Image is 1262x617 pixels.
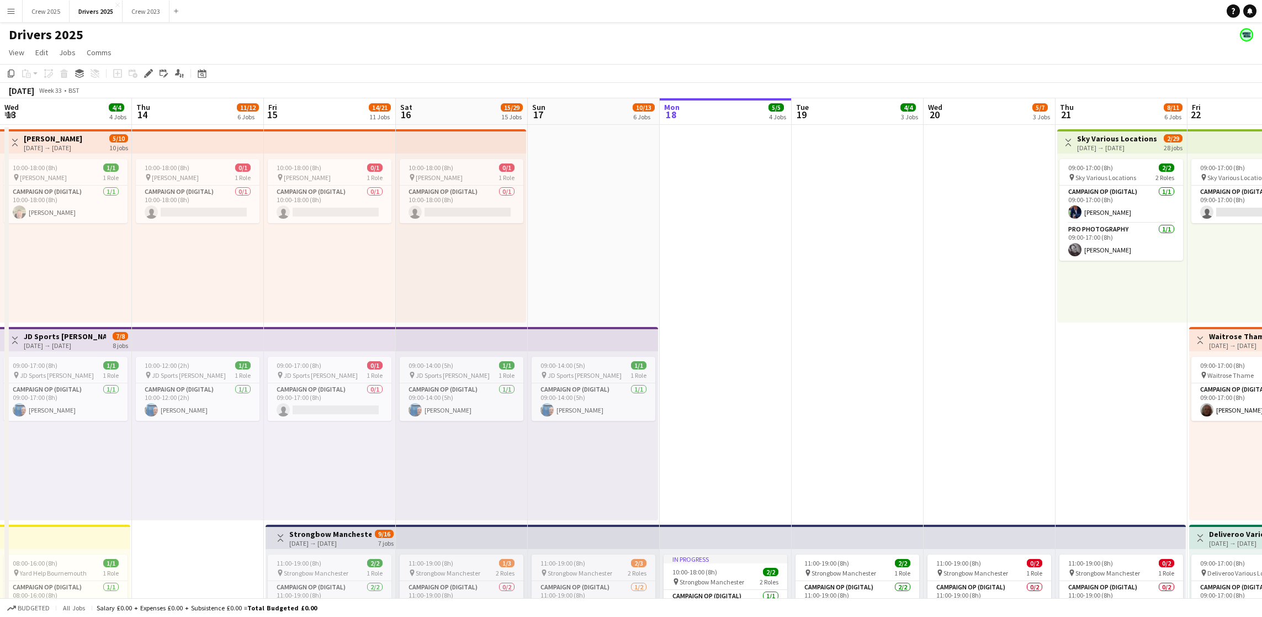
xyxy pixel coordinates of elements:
span: Strongbow Manchester [416,569,480,577]
div: BST [68,86,79,94]
div: 09:00-17:00 (8h)0/1 JD Sports [PERSON_NAME]1 RoleCampaign Op (Digital)0/109:00-17:00 (8h) [268,357,391,421]
app-card-role: Campaign Op (Digital)1/110:00-12:00 (2h)[PERSON_NAME] [136,383,259,421]
span: 18 [662,108,680,121]
span: Strongbow Manchester [284,569,348,577]
span: 1/1 [499,361,515,370]
span: All jobs [61,604,87,612]
span: 1 Role [367,173,383,182]
span: Waitrose Thame [1207,371,1254,379]
span: 1 Role [499,371,515,379]
span: 1/1 [103,164,119,172]
div: 3 Jobs [901,113,918,121]
span: Mon [664,102,680,112]
h3: Strongbow Manchester [289,529,372,539]
a: Jobs [55,45,80,60]
app-card-role: Campaign Op (Digital)0/110:00-18:00 (8h) [268,186,391,223]
span: 21 [1058,108,1074,121]
span: 1/1 [235,361,251,370]
div: 4 Jobs [109,113,126,121]
span: Sat [400,102,412,112]
span: 2/2 [1159,164,1174,172]
span: [PERSON_NAME] [20,173,67,182]
span: 10:00-18:00 (8h) [13,164,57,172]
span: 11/12 [237,103,259,112]
span: 09:00-14:00 (5h) [540,361,585,370]
span: 1 Role [894,569,910,577]
span: 2 Roles [628,569,646,577]
span: 0/1 [499,164,515,172]
app-job-card: 09:00-14:00 (5h)1/1 JD Sports [PERSON_NAME]1 RoleCampaign Op (Digital)1/109:00-14:00 (5h)[PERSON_... [400,357,523,421]
span: Strongbow Manchester [680,578,744,586]
span: Budgeted [18,604,50,612]
h3: [PERSON_NAME] [24,134,82,144]
button: Budgeted [6,602,51,614]
div: 6 Jobs [237,113,258,121]
span: 1 Role [103,173,119,182]
span: 14 [135,108,150,121]
span: 2 Roles [760,578,778,586]
span: 1 Role [235,173,251,182]
span: JD Sports [PERSON_NAME] [284,371,358,379]
span: 1/1 [631,361,646,370]
span: Tue [796,102,809,112]
div: 15 Jobs [501,113,522,121]
span: 0/2 [1027,559,1042,567]
span: 2 Roles [1155,173,1174,182]
span: Strongbow Manchester [1075,569,1140,577]
span: 0/1 [367,361,383,370]
span: Strongbow Manchester [812,569,876,577]
div: 10 jobs [109,143,128,152]
div: 11 Jobs [369,113,390,121]
app-job-card: 09:00-14:00 (5h)1/1 JD Sports [PERSON_NAME]1 RoleCampaign Op (Digital)1/109:00-14:00 (5h)[PERSON_... [532,357,655,421]
div: 6 Jobs [633,113,654,121]
div: Salary £0.00 + Expenses £0.00 + Subsistence £0.00 = [97,604,317,612]
span: 10:00-12:00 (2h) [145,361,189,370]
span: 11:00-19:00 (8h) [804,559,849,567]
span: 0/2 [1159,559,1174,567]
div: 09:00-17:00 (8h)2/2 Sky Various Locations2 RolesCampaign Op (Digital)1/109:00-17:00 (8h)[PERSON_N... [1059,159,1183,261]
span: 16 [399,108,412,121]
span: Total Budgeted £0.00 [247,604,317,612]
span: 4/4 [109,103,124,112]
span: [PERSON_NAME] [416,173,463,182]
span: 1/1 [103,559,119,567]
span: 09:00-17:00 (8h) [1068,164,1113,172]
div: 10:00-18:00 (8h)0/1 [PERSON_NAME]1 RoleCampaign Op (Digital)0/110:00-18:00 (8h) [268,159,391,223]
div: 4 Jobs [769,113,786,121]
a: Comms [82,45,116,60]
span: 10:00-18:00 (8h) [672,568,717,576]
app-card-role: Campaign Op (Digital)0/109:00-17:00 (8h) [268,383,391,421]
app-job-card: 10:00-18:00 (8h)0/1 [PERSON_NAME]1 RoleCampaign Op (Digital)0/110:00-18:00 (8h) [136,159,259,223]
div: 7 jobs [378,538,394,547]
span: 11:00-19:00 (8h) [277,559,321,567]
div: [DATE] → [DATE] [24,341,106,350]
a: View [4,45,29,60]
div: 28 jobs [1164,143,1183,152]
button: Crew 2023 [123,1,169,22]
app-job-card: 10:00-18:00 (8h)1/1 [PERSON_NAME]1 RoleCampaign Op (Digital)1/110:00-18:00 (8h)[PERSON_NAME] [4,159,128,223]
span: 09:00-17:00 (8h) [277,361,321,370]
span: 17 [531,108,545,121]
span: Strongbow Manchester [943,569,1008,577]
app-card-role: Campaign Op (Digital)0/110:00-18:00 (8h) [136,186,259,223]
span: 11:00-19:00 (8h) [936,559,981,567]
h1: Drivers 2025 [9,27,83,43]
div: [DATE] [9,85,34,96]
app-user-avatar: Claire Stewart [1240,28,1253,41]
app-card-role: Campaign Op (Digital)1/109:00-14:00 (5h)[PERSON_NAME] [400,383,523,421]
span: 1 Role [630,371,646,379]
span: 22 [1190,108,1201,121]
span: 5/5 [768,103,784,112]
app-card-role: Campaign Op (Digital)1/109:00-14:00 (5h)[PERSON_NAME] [532,383,655,421]
h3: JD Sports [PERSON_NAME] [24,331,106,341]
span: JD Sports [PERSON_NAME] [548,371,622,379]
app-card-role: Campaign Op (Digital)1/109:00-17:00 (8h)[PERSON_NAME] [4,383,128,421]
app-job-card: 10:00-12:00 (2h)1/1 JD Sports [PERSON_NAME]1 RoleCampaign Op (Digital)1/110:00-12:00 (2h)[PERSON_... [136,357,259,421]
span: 1 Role [103,371,119,379]
span: 10:00-18:00 (8h) [145,164,189,172]
div: 6 Jobs [1164,113,1182,121]
span: 4/4 [900,103,916,112]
